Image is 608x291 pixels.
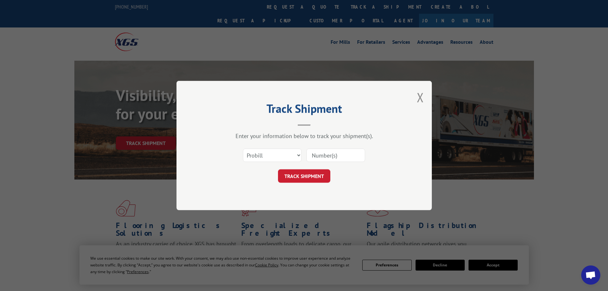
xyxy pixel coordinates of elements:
h2: Track Shipment [208,104,400,116]
div: Open chat [581,265,600,285]
div: Enter your information below to track your shipment(s). [208,132,400,140]
button: TRACK SHIPMENT [278,169,330,183]
button: Close modal [417,89,424,106]
input: Number(s) [306,149,365,162]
